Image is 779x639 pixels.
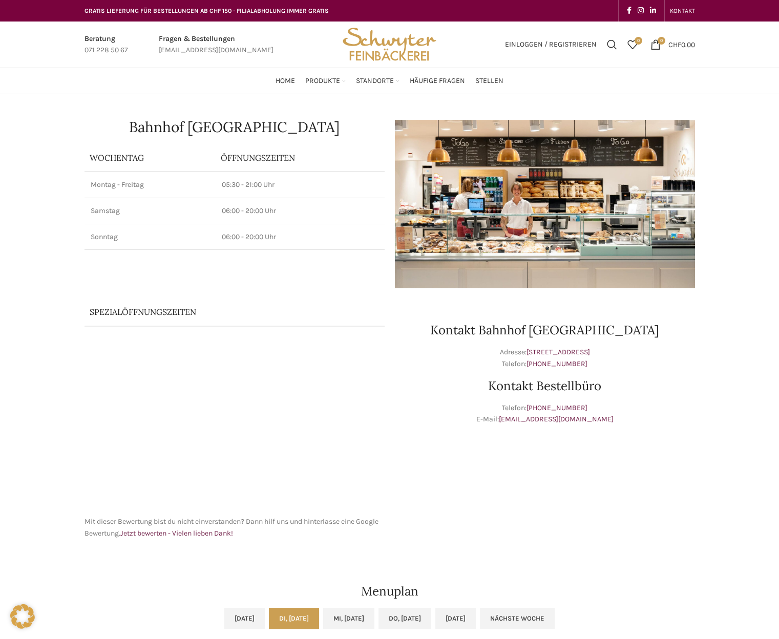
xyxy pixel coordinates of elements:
a: [DATE] [435,608,476,629]
a: [DATE] [224,608,265,629]
span: Produkte [305,76,340,86]
a: Home [276,71,295,91]
p: Adresse: Telefon: [395,347,695,370]
h2: Menuplan [85,585,695,598]
span: Home [276,76,295,86]
p: 05:30 - 21:00 Uhr [222,180,378,190]
a: Produkte [305,71,346,91]
span: CHF [668,40,681,49]
a: Einloggen / Registrieren [500,34,602,55]
a: Häufige Fragen [410,71,465,91]
h1: Bahnhof [GEOGRAPHIC_DATA] [85,120,385,134]
p: Wochentag [90,152,210,163]
a: Site logo [339,39,439,48]
bdi: 0.00 [668,40,695,49]
span: GRATIS LIEFERUNG FÜR BESTELLUNGEN AB CHF 150 - FILIALABHOLUNG IMMER GRATIS [85,7,329,14]
a: Do, [DATE] [378,608,431,629]
p: ÖFFNUNGSZEITEN [221,152,380,163]
span: 0 [635,37,642,45]
span: 0 [658,37,665,45]
a: KONTAKT [670,1,695,21]
a: Nächste Woche [480,608,555,629]
a: Instagram social link [635,4,647,18]
p: Montag - Freitag [91,180,209,190]
div: Meine Wunschliste [622,34,643,55]
p: 06:00 - 20:00 Uhr [222,206,378,216]
a: Jetzt bewerten - Vielen lieben Dank! [120,529,233,538]
span: Stellen [475,76,503,86]
div: Main navigation [79,71,700,91]
span: Standorte [356,76,394,86]
a: Standorte [356,71,399,91]
p: Spezialöffnungszeiten [90,306,351,317]
iframe: schwyter bahnhof [85,352,385,506]
a: [PHONE_NUMBER] [527,359,587,368]
span: Einloggen / Registrieren [505,41,597,48]
span: Häufige Fragen [410,76,465,86]
a: Infobox link [85,33,128,56]
a: Di, [DATE] [269,608,319,629]
img: Bäckerei Schwyter [339,22,439,68]
a: [EMAIL_ADDRESS][DOMAIN_NAME] [499,415,614,423]
a: Facebook social link [624,4,635,18]
a: Infobox link [159,33,273,56]
a: Linkedin social link [647,4,659,18]
p: Samstag [91,206,209,216]
a: 0 [622,34,643,55]
a: 0 CHF0.00 [645,34,700,55]
a: Suchen [602,34,622,55]
p: Telefon: E-Mail: [395,402,695,425]
a: Stellen [475,71,503,91]
p: Sonntag [91,232,209,242]
div: Secondary navigation [665,1,700,21]
h2: Kontakt Bestellbüro [395,380,695,392]
p: Mit dieser Bewertung bist du nicht einverstanden? Dann hilf uns und hinterlasse eine Google Bewer... [85,516,385,539]
a: [PHONE_NUMBER] [527,403,587,412]
span: KONTAKT [670,7,695,14]
a: [STREET_ADDRESS] [527,348,590,356]
p: 06:00 - 20:00 Uhr [222,232,378,242]
h2: Kontakt Bahnhof [GEOGRAPHIC_DATA] [395,324,695,336]
a: Mi, [DATE] [323,608,374,629]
